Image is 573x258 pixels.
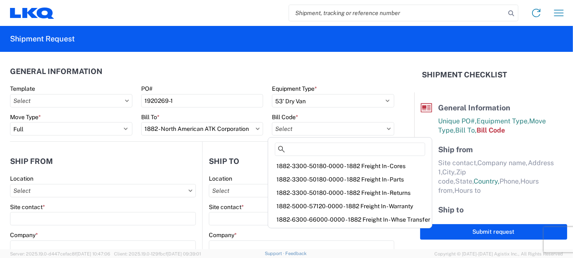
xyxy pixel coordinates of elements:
[10,113,41,121] label: Move Type
[10,251,110,256] span: Server: 2025.19.0-d447cefac8f
[209,231,237,239] label: Company
[209,203,244,211] label: Site contact
[270,173,430,186] div: 1882-3300-50180-0000 - 1882 Freight In - Parts
[270,159,430,173] div: 1882-3300-50180-0000 - 1882 Freight In - Cores
[10,231,38,239] label: Company
[438,103,510,112] span: General Information
[209,175,232,182] label: Location
[455,126,477,134] span: Bill To,
[438,117,477,125] span: Unique PO#,
[141,85,152,92] label: PO#
[477,159,528,167] span: Company name,
[289,5,505,21] input: Shipment, tracking or reference number
[141,122,264,135] input: Select
[438,159,477,167] span: Site contact,
[442,168,456,176] span: City,
[474,177,499,185] span: Country,
[272,113,298,121] label: Bill Code
[76,251,110,256] span: [DATE] 10:47:06
[141,113,160,121] label: Bill To
[265,251,286,256] a: Support
[10,67,102,76] h2: General Information
[10,203,45,211] label: Site contact
[454,186,481,194] span: Hours to
[209,157,239,166] h2: Ship to
[272,85,317,92] label: Equipment Type
[209,184,394,197] input: Select
[270,186,430,199] div: 1882-3300-50180-0000 - 1882 Freight In - Returns
[499,177,520,185] span: Phone,
[272,122,394,135] input: Select
[10,94,132,107] input: Select
[270,213,430,226] div: 1882-6300-66000-0000 - 1882 Freight In - Whse Transfer
[438,145,473,154] span: Ship from
[434,250,563,258] span: Copyright © [DATE]-[DATE] Agistix Inc., All Rights Reserved
[10,34,75,44] h2: Shipment Request
[10,85,35,92] label: Template
[10,184,196,197] input: Select
[420,224,567,240] button: Submit request
[455,177,474,185] span: State,
[114,251,201,256] span: Client: 2025.19.0-129fbcf
[438,205,464,214] span: Ship to
[167,251,201,256] span: [DATE] 09:39:01
[477,126,505,134] span: Bill Code
[270,199,430,213] div: 1882-5000-57120-0000 - 1882 Freight In - Warranty
[477,117,529,125] span: Equipment Type,
[422,70,507,80] h2: Shipment Checklist
[285,251,307,256] a: Feedback
[10,157,53,166] h2: Ship from
[10,175,33,182] label: Location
